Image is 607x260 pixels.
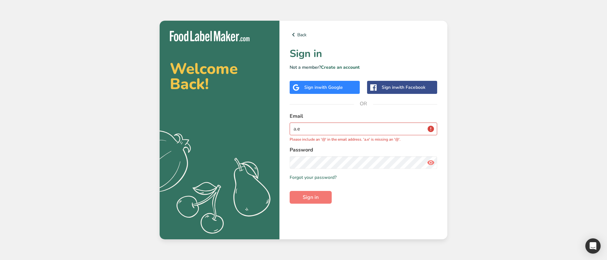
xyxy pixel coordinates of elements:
span: OR [354,94,373,113]
p: Please include an '@' in the email address. 'a.e' is missing an '@'. [290,137,437,142]
span: with Facebook [395,84,425,90]
span: Sign in [303,193,319,201]
h1: Sign in [290,46,437,61]
input: Enter Your Email [290,123,437,135]
button: Sign in [290,191,332,204]
div: Sign in [304,84,343,91]
a: Create an account [321,64,360,70]
p: Not a member? [290,64,437,71]
label: Email [290,112,437,120]
div: Sign in [382,84,425,91]
a: Back [290,31,437,39]
h2: Welcome Back! [170,61,269,92]
div: Open Intercom Messenger [585,238,601,254]
span: with Google [318,84,343,90]
a: Forgot your password? [290,174,336,181]
label: Password [290,146,437,154]
img: Food Label Maker [170,31,249,41]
